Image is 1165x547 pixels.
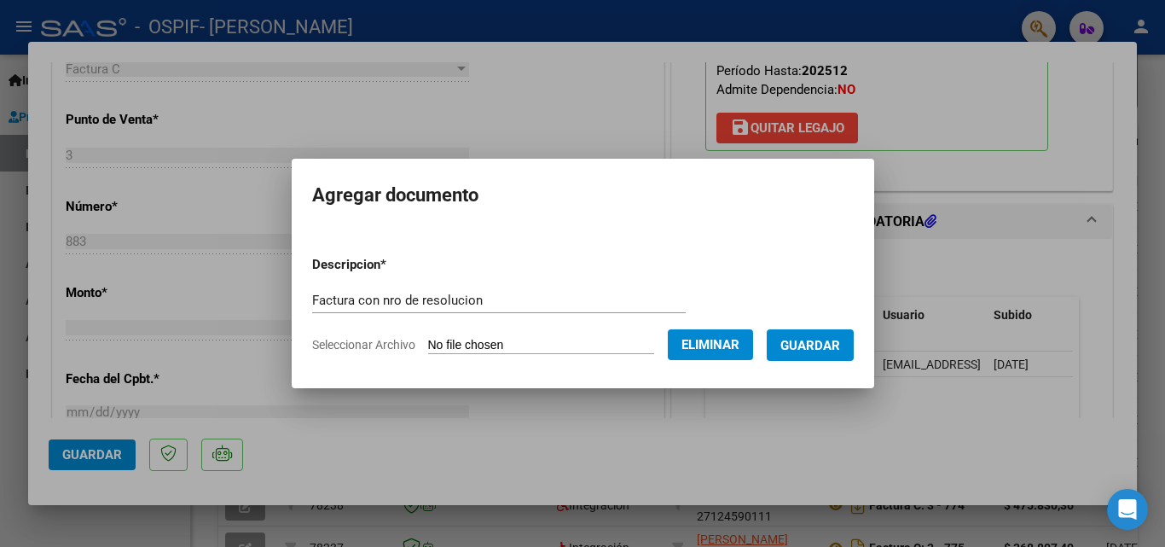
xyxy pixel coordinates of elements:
div: Open Intercom Messenger [1107,489,1148,530]
span: Eliminar [681,337,739,352]
span: Seleccionar Archivo [312,338,415,352]
span: Guardar [780,338,840,353]
p: Descripcion [312,255,475,275]
h2: Agregar documento [312,179,854,212]
button: Guardar [767,329,854,361]
button: Eliminar [668,329,753,360]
